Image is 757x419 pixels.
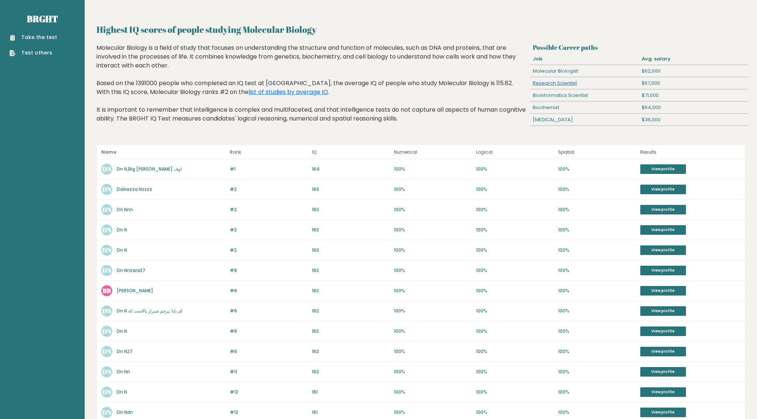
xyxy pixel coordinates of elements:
p: 100% [476,247,554,254]
a: View profile [640,164,686,174]
p: 162 [312,308,390,314]
p: 100% [394,369,472,375]
p: 100% [558,409,636,416]
p: 100% [558,389,636,395]
a: Brght [27,13,58,25]
p: #6 [230,328,307,335]
p: Logical [476,148,554,157]
div: $71,000 [639,90,748,101]
p: 100% [476,308,554,314]
p: 163 [312,247,390,254]
a: View profile [640,185,686,194]
a: Dn N [117,227,127,233]
a: Test others [10,49,57,57]
a: View profile [640,266,686,275]
div: [MEDICAL_DATA] [530,114,639,126]
p: #6 [230,287,307,294]
p: 100% [394,267,472,274]
p: 100% [476,409,554,416]
p: 100% [394,287,472,294]
p: 100% [394,328,472,335]
a: View profile [640,205,686,214]
div: Molecular Biologist [530,65,639,77]
p: 100% [476,287,554,294]
div: Job [530,53,639,65]
p: 100% [558,267,636,274]
p: #6 [230,267,307,274]
p: #2 [230,247,307,254]
text: DN [102,246,112,254]
a: Take the test [10,34,57,41]
div: Avg. salary [639,53,748,65]
p: 162 [312,328,390,335]
a: Research Scientist [533,80,577,87]
p: 164 [312,166,390,172]
div: $62,000 [639,65,748,77]
text: DN [102,388,112,396]
text: DN [102,266,112,275]
a: Dn Nnn [117,206,133,213]
div: $67,000 [639,77,748,89]
p: 100% [476,328,554,335]
p: #6 [230,348,307,355]
a: View profile [640,225,686,235]
a: Dn N [117,247,127,253]
p: 100% [558,166,636,172]
a: View profile [640,327,686,336]
p: 162 [312,267,390,274]
p: 100% [476,267,554,274]
p: 100% [476,186,554,193]
p: 100% [476,369,554,375]
div: Molecular Biology is a field of study that focuses on understanding the structure and function of... [96,43,527,134]
p: #1 [230,166,307,172]
p: 100% [476,227,554,233]
text: DN [102,226,112,234]
text: DN [102,367,112,376]
h2: Highest IQ scores of people studying Molecular Biology [96,23,745,36]
p: 100% [394,227,472,233]
a: list of studies by average IQ [249,88,328,96]
a: View profile [640,347,686,356]
a: View profile [640,387,686,397]
p: 100% [558,308,636,314]
p: 100% [558,206,636,213]
a: Dn N ای بابا .پرچم شیراز بالاست که [117,308,182,314]
a: Dn N [117,328,127,334]
a: Dn N,Big [PERSON_NAME] اوف [117,166,182,172]
p: IQ [312,148,390,157]
a: Dn Ndn [117,409,133,415]
p: #2 [230,186,307,193]
p: Results [640,148,740,157]
h3: Possible Career paths [533,43,745,51]
p: Spatial [558,148,636,157]
p: #2 [230,227,307,233]
p: #6 [230,308,307,314]
a: View profile [640,367,686,377]
p: 100% [558,369,636,375]
p: 100% [394,186,472,193]
p: Numerical [394,148,472,157]
a: View profile [640,286,686,296]
p: 161 [312,409,390,416]
div: $36,000 [639,114,748,126]
p: 100% [476,389,554,395]
p: #2 [230,206,307,213]
p: 100% [558,328,636,335]
a: [PERSON_NAME] [117,287,153,294]
a: Dn Nn [117,369,130,375]
text: DN [102,205,112,214]
text: DN [102,347,112,356]
a: Dalirezza Nzzzz [117,186,152,192]
p: 100% [394,247,472,254]
p: 163 [312,206,390,213]
p: 100% [558,247,636,254]
p: 100% [476,348,554,355]
text: DN [102,327,112,335]
p: 161 [312,389,390,395]
text: DN [102,165,112,173]
a: Dn N [117,389,127,395]
a: Dn N27 [117,348,133,355]
div: Bioinformatics Scientist [530,90,639,101]
p: 100% [558,227,636,233]
a: View profile [640,408,686,417]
